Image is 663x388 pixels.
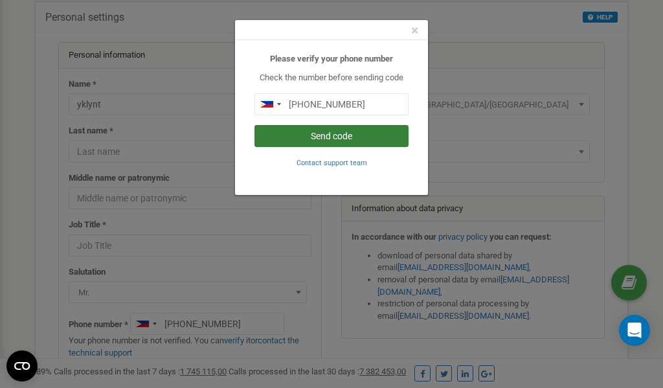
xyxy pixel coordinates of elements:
div: Telephone country code [255,94,285,115]
span: × [411,23,418,38]
div: Open Intercom Messenger [619,315,650,346]
p: Check the number before sending code [254,72,409,84]
button: Close [411,24,418,38]
button: Send code [254,125,409,147]
small: Contact support team [297,159,367,167]
b: Please verify your phone number [270,54,393,63]
input: 0905 123 4567 [254,93,409,115]
button: Open CMP widget [6,350,38,382]
a: Contact support team [297,157,367,167]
